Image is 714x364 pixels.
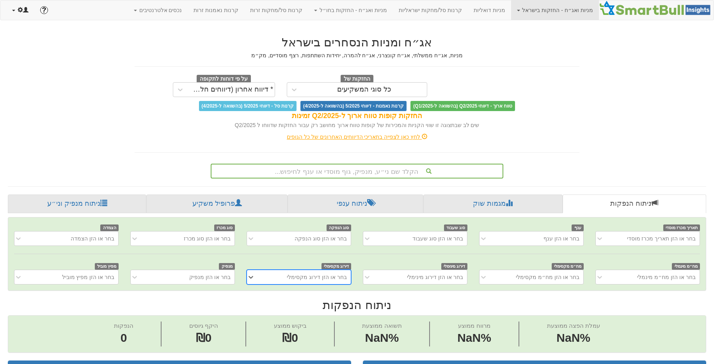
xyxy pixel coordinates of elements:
[129,133,585,141] div: לחץ כאן לצפייה בתאריכי הדיווחים האחרונים של כל הגופים
[672,263,700,270] span: מח״מ מינמלי
[362,330,401,346] span: NaN%
[457,330,491,346] span: NaN%
[196,331,212,344] span: ₪0
[199,101,297,111] span: קרנות סל - דיווחי 5/2025 (בהשוואה ל-4/2025)
[135,121,579,129] div: שים לב שבתצוגה זו שווי הקניות והמכירות של קופות טווח ארוך מחושב רק עבור החזקות שדווחו ל Q2/2025
[468,0,511,20] a: מניות דואליות
[393,0,468,20] a: קרנות סל/מחקות ישראליות
[663,224,700,231] span: תאריך מכרז מוסדי
[599,0,714,16] img: Smartbull
[547,322,600,329] span: עמלת הפצה ממוצעת
[552,263,584,270] span: מח״מ מקסימלי
[8,194,146,213] a: ניתוח מנפיק וני״ע
[321,263,352,270] span: דירוג מקסימלי
[337,86,391,94] div: כל סוגי המשקיעים
[184,235,231,242] div: בחר או הזן סוג מכרז
[189,86,274,94] div: * דיווח אחרון (דיווחים חלקיים)
[244,0,308,20] a: קרנות סל/מחקות זרות
[516,273,579,281] div: בחר או הזן מח״מ מקסימלי
[114,322,133,329] span: הנפקות
[282,331,298,344] span: ₪0
[214,224,235,231] span: סוג מכרז
[444,224,468,231] span: סוג שעבוד
[42,6,46,14] span: ?
[563,194,706,213] a: ניתוח הנפקות
[135,53,579,58] h5: מניות, אג״ח ממשלתי, אג״ח קונצרני, אג״ח להמרה, יחידות השתתפות, רצף מוסדיים, מק״מ
[135,111,579,121] div: החזקות קופות טווח ארוך ל-Q2/2025 זמינות
[8,299,706,311] h2: ניתוח הנפקות
[637,273,696,281] div: בחר או הזן מח״מ מינמלי
[95,263,119,270] span: מפיץ מוביל
[441,263,468,270] span: דירוג מינימלי
[341,75,373,83] span: החזקות של
[547,330,600,346] span: NaN%
[572,224,584,231] span: ענף
[146,194,287,213] a: פרופיל משקיע
[135,36,579,49] h2: אג״ח ומניות הנסחרים בישראל
[274,322,307,329] span: ביקוש ממוצע
[100,224,119,231] span: הצמדה
[412,235,463,242] div: בחר או הזן סוג שעבוד
[128,0,188,20] a: נכסים אלטרנטיבים
[211,164,503,178] div: הקלד שם ני״ע, מנפיק, גוף מוסדי או ענף לחיפוש...
[410,101,515,111] span: טווח ארוך - דיווחי Q2/2025 (בהשוואה ל-Q1/2025)
[458,322,490,329] span: מרווח ממוצע
[423,194,562,213] a: מגמות שוק
[34,0,54,20] a: ?
[62,273,115,281] div: בחר או הזן מפיץ מוביל
[197,75,251,83] span: על פי דוחות לתקופה
[308,0,393,20] a: מניות ואג״ח - החזקות בחו״ל
[300,101,407,111] span: קרנות נאמנות - דיווחי 5/2025 (בהשוואה ל-4/2025)
[114,330,133,346] span: 0
[188,0,244,20] a: קרנות נאמנות זרות
[362,322,401,329] span: תשואה ממוצעת
[627,235,696,242] div: בחר או הזן תאריך מכרז מוסדי
[511,0,599,20] a: מניות ואג״ח - החזקות בישראל
[189,322,218,329] span: היקף גיוסים
[288,194,423,213] a: ניתוח ענפי
[407,273,463,281] div: בחר או הזן דירוג מינימלי
[287,273,347,281] div: בחר או הזן דירוג מקסימלי
[219,263,235,270] span: מנפיק
[327,224,352,231] span: סוג הנפקה
[71,235,114,242] div: בחר או הזן הצמדה
[543,235,579,242] div: בחר או הזן ענף
[295,235,347,242] div: בחר או הזן סוג הנפקה
[189,273,231,281] div: בחר או הזן מנפיק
